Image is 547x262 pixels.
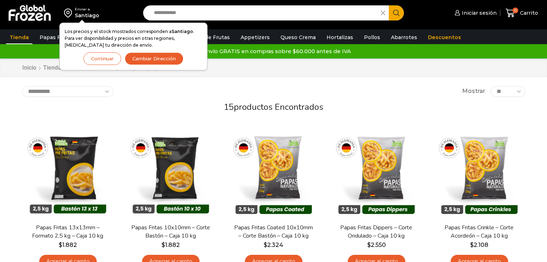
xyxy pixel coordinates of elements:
span: $ [161,242,165,248]
a: 0 Carrito [504,5,540,22]
bdi: 2.550 [367,242,386,248]
span: $ [470,242,474,248]
bdi: 1.882 [59,242,77,248]
div: Santiago [75,12,99,19]
a: Appetizers [237,31,273,44]
a: Queso Crema [277,31,319,44]
span: 0 [512,8,518,13]
a: Pollos [360,31,384,44]
a: Tienda [43,64,61,72]
button: Continuar [83,52,121,65]
select: Pedido de la tienda [22,86,114,97]
bdi: 2.324 [264,242,283,248]
a: Tienda [6,31,32,44]
a: Descuentos [424,31,465,44]
span: $ [367,242,371,248]
nav: Breadcrumb [22,64,181,72]
button: Search button [389,5,404,20]
span: Mostrar [462,87,485,95]
span: 15 [224,101,234,113]
button: Cambiar Dirección [125,52,183,65]
a: Papas Fritas Crinkle – Corte Acordeón – Caja 10 kg [438,224,520,240]
span: Iniciar sesión [460,9,497,17]
strong: Santiago [172,29,193,34]
a: Papas Fritas [36,31,76,44]
a: Papas Fritas 10x10mm – Corte Bastón – Caja 10 kg [129,224,212,240]
div: Enviar a [75,7,99,12]
a: Pulpa de Frutas [185,31,233,44]
span: $ [59,242,62,248]
a: Hortalizas [323,31,357,44]
bdi: 1.882 [161,242,180,248]
a: Abarrotes [387,31,421,44]
span: Carrito [518,9,538,17]
a: Papas Fritas Dippers – Corte Ondulado – Caja 10 kg [335,224,418,240]
p: Los precios y el stock mostrados corresponden a . Para ver disponibilidad y precios en otras regi... [65,28,202,49]
a: Papas Fritas 13x13mm – Formato 2,5 kg – Caja 10 kg [26,224,109,240]
a: Papas Fritas Coated 10x10mm – Corte Bastón – Caja 10 kg [232,224,315,240]
a: Inicio [22,64,37,72]
span: $ [264,242,267,248]
a: Iniciar sesión [453,6,497,20]
img: address-field-icon.svg [64,7,75,19]
span: productos encontrados [234,101,323,113]
bdi: 2.108 [470,242,488,248]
